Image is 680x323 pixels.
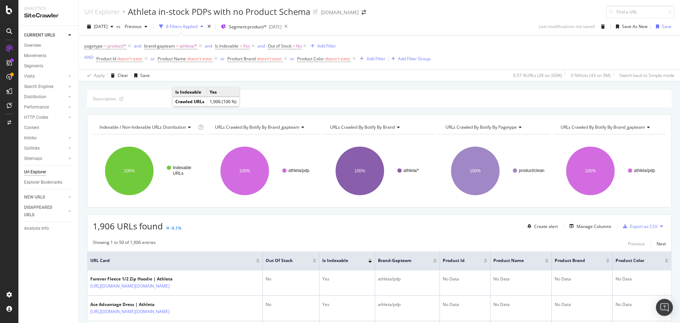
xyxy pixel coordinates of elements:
text: 100% [470,168,481,173]
text: URLs [173,171,183,176]
div: 8 Filters Applied [166,23,198,29]
div: Outlinks [24,145,40,152]
div: Yes [322,276,372,282]
div: Explorer Bookmarks [24,179,62,186]
div: Analysis Info [24,225,49,232]
div: and [257,43,265,49]
button: Next [657,239,666,248]
span: Product Color [297,56,324,62]
span: Indexable / Non-Indexable URLs distribution [100,124,186,130]
button: Export as CSV [620,221,657,232]
a: Explorer Bookmarks [24,179,73,186]
h4: Indexable / Non-Indexable URLs Distribution [98,122,197,133]
div: HTTP Codes [24,114,48,121]
button: Switch back to Simple mode [617,70,674,81]
span: product/* [107,41,126,51]
div: 0.57 % URLs ( 2K on 330K ) [513,72,562,78]
a: [URL][DOMAIN_NAME][DOMAIN_NAME] [90,283,170,290]
button: or [220,55,225,62]
button: or [290,55,294,62]
a: Url Explorer [24,168,73,176]
span: No [296,41,302,51]
span: Product Name [158,56,186,62]
div: Add Filter [317,43,336,49]
div: Forever Fleece 1/2 Zip Hoodie | Athleta [90,276,200,282]
div: No [266,301,316,308]
div: athleta/pdp [378,301,437,308]
span: Product Id [443,257,473,264]
h4: URLs Crawled By Botify By pagetype [444,122,544,133]
svg: A chart. [439,140,550,202]
div: Showing 1 to 50 of 1,906 entries [93,239,156,248]
button: 8 Filters Applied [156,21,206,32]
div: Save [140,72,150,78]
span: = [293,43,295,49]
span: Segment: product/* [229,24,267,30]
div: No Data [616,276,668,282]
text: 100% [124,168,135,173]
span: Product Color [616,257,654,264]
button: Previous [122,21,150,32]
a: Content [24,124,73,132]
text: product/clean [519,168,544,173]
svg: A chart. [208,140,319,202]
svg: A chart. [323,140,434,202]
a: NEW URLS [24,194,66,201]
div: 0 % Visits ( 43 on 3M ) [571,72,611,78]
span: Product Brand [555,257,595,264]
span: pagetype [84,43,103,49]
div: No Data [493,301,548,308]
div: or [220,56,225,62]
span: = [239,43,242,49]
div: [DOMAIN_NAME] [321,9,359,16]
div: Segments [24,62,43,70]
span: brand-gapteam [378,257,423,264]
div: SiteCrawler [24,12,73,20]
div: No Data [443,301,487,308]
span: brand-gapteam [144,43,175,49]
button: AND [84,54,93,61]
a: Distribution [24,93,66,101]
span: Product Name [493,257,534,264]
text: athleta/* [403,168,419,173]
div: Ace Advantage Dress | Athleta [90,301,200,308]
span: URLs Crawled By Botify By pagetype [446,124,517,130]
button: Add Filter Group [389,55,430,63]
div: Inlinks [24,134,36,142]
span: URLs Crawled By Botify By brand_gapteam [215,124,299,130]
a: Sitemaps [24,155,66,162]
a: Url Explorer [84,8,120,16]
div: Sitemaps [24,155,42,162]
div: Performance [24,104,49,111]
button: Add Filter [357,55,385,63]
a: Inlinks [24,134,66,142]
div: athleta/pdp [378,276,437,282]
div: [DATE] [269,24,282,30]
span: vs [116,23,122,29]
button: Clear [108,70,128,81]
div: DISAPPEARED URLS [24,204,60,219]
span: doesn't exist [187,56,212,62]
div: Visits [24,73,35,80]
h4: URLs Crawled By Botify By brand [329,122,429,133]
span: Product Id [96,56,116,62]
h4: URLs Crawled By Botify By brand_gapteam [214,122,314,133]
div: Yes [322,301,372,308]
div: A chart. [93,140,204,202]
td: Crawled URLs [173,97,207,106]
div: and [205,43,212,49]
td: Is Indexable [173,88,207,97]
div: Last modifications not saved [539,23,595,29]
div: and [134,43,141,49]
div: or [151,56,155,62]
div: CURRENT URLS [24,32,55,39]
div: Save As New [622,23,647,29]
div: times [206,23,212,30]
td: 1,906 (100 %) [207,97,239,106]
div: No Data [443,276,487,282]
div: No [266,276,316,282]
a: HTTP Codes [24,114,66,121]
button: [DATE] [84,21,116,32]
span: Out of Stock [268,43,291,49]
